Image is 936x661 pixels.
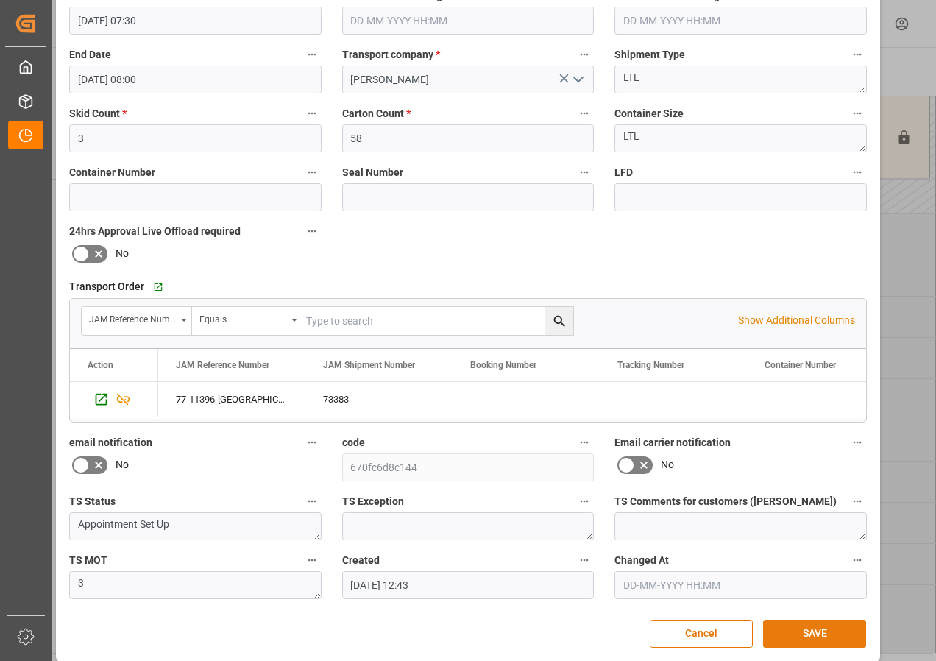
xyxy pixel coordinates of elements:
span: code [342,435,365,450]
button: Email carrier notification [848,433,867,452]
div: JAM Reference Number [89,309,176,326]
span: email notification [69,435,152,450]
span: Shipment Type [614,47,685,63]
button: Changed At [848,551,867,570]
span: 24hrs Approval Live Offload required [69,224,241,239]
button: TS Status [302,492,322,511]
div: Press SPACE to select this row. [70,382,158,417]
input: DD-MM-YYYY HH:MM [342,571,595,599]
button: Container Number [302,163,322,182]
span: Email carrier notification [614,435,731,450]
span: TS Exception [342,494,404,509]
span: Transport Order [69,279,144,294]
span: Carton Count [342,106,411,121]
button: open menu [567,68,589,91]
button: Shipment Type [848,45,867,64]
div: Equals [199,309,286,326]
textarea: LTL [614,124,867,152]
input: DD-MM-YYYY HH:MM [614,7,867,35]
button: End Date [302,45,322,64]
button: LFD [848,163,867,182]
button: code [575,433,594,452]
span: Container Size [614,106,684,121]
span: Booking Number [470,360,536,370]
button: search button [545,307,573,335]
span: Seal Number [342,165,403,180]
button: open menu [192,307,302,335]
button: Container Size [848,104,867,123]
button: Cancel [650,620,753,648]
span: No [116,246,129,261]
span: Transport company [342,47,440,63]
input: DD-MM-YYYY HH:MM [69,7,322,35]
div: Action [88,360,113,370]
button: TS Comments for customers ([PERSON_NAME]) [848,492,867,511]
input: DD-MM-YYYY HH:MM [614,571,867,599]
span: Container Number [69,165,155,180]
button: Seal Number [575,163,594,182]
span: Created [342,553,380,568]
textarea: LTL [614,66,867,93]
span: Container Number [765,360,836,370]
span: Tracking Number [617,360,684,370]
div: 73383 [305,382,453,417]
span: TS Comments for customers ([PERSON_NAME]) [614,494,837,509]
button: Transport company * [575,45,594,64]
button: TS Exception [575,492,594,511]
span: No [116,457,129,473]
button: SAVE [763,620,866,648]
textarea: 3 [69,571,322,599]
button: TS MOT [302,551,322,570]
span: TS Status [69,494,116,509]
p: Show Additional Columns [738,313,855,328]
button: 24hrs Approval Live Offload required [302,222,322,241]
input: Type to search [302,307,573,335]
button: Carton Count * [575,104,594,123]
div: 77-11396-[GEOGRAPHIC_DATA] [158,382,305,417]
input: DD-MM-YYYY HH:MM [69,66,322,93]
span: Changed At [614,553,669,568]
span: No [661,457,674,473]
span: TS MOT [69,553,107,568]
button: open menu [82,307,192,335]
span: Skid Count [69,106,127,121]
input: DD-MM-YYYY HH:MM [342,7,595,35]
button: Skid Count * [302,104,322,123]
textarea: Appointment Set Up [69,512,322,540]
span: LFD [614,165,633,180]
span: JAM Shipment Number [323,360,415,370]
button: email notification [302,433,322,452]
button: Created [575,551,594,570]
span: JAM Reference Number [176,360,269,370]
span: End Date [69,47,111,63]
